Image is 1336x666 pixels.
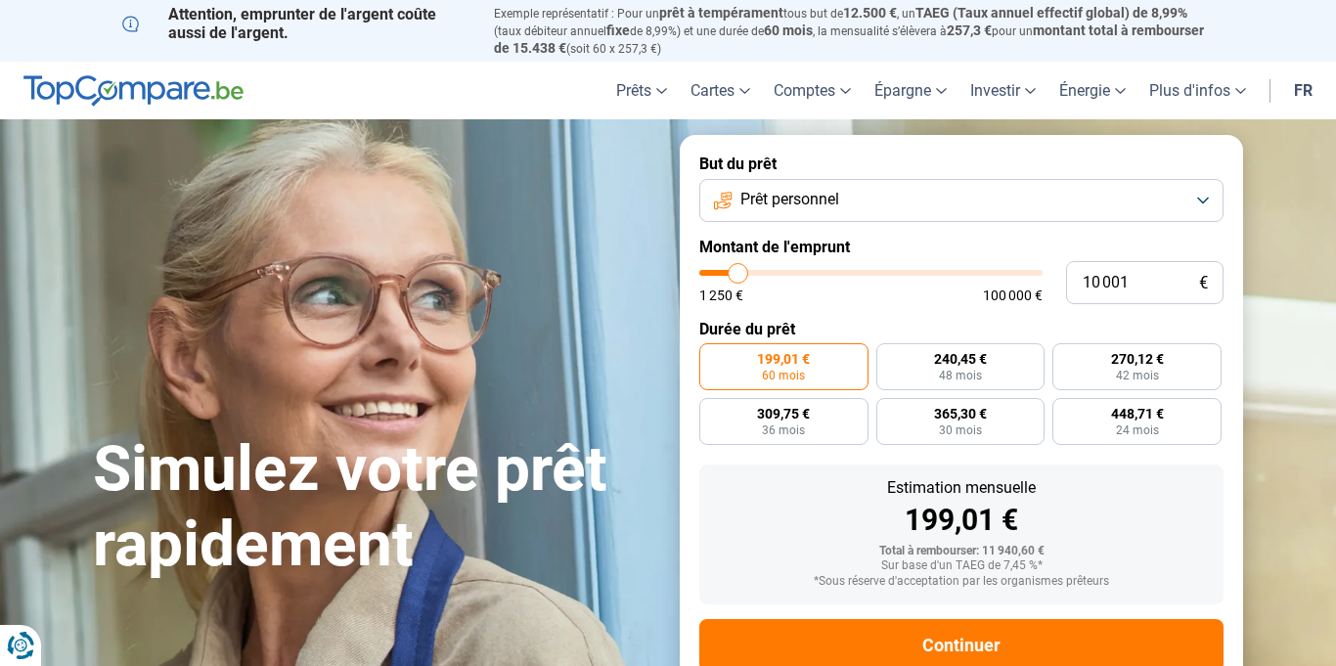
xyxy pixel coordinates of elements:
span: 60 mois [762,370,805,381]
span: fixe [606,22,630,38]
label: Montant de l'emprunt [699,238,1224,256]
span: 30 mois [939,424,982,436]
div: Total à rembourser: 11 940,60 € [715,545,1208,558]
a: Énergie [1047,62,1137,119]
a: Plus d'infos [1137,62,1258,119]
span: 257,3 € [947,22,992,38]
span: 240,45 € [934,352,987,366]
a: Investir [958,62,1047,119]
a: Prêts [604,62,679,119]
div: 199,01 € [715,506,1208,535]
span: montant total à rembourser de 15.438 € [494,22,1204,56]
span: 60 mois [764,22,813,38]
div: Sur base d'un TAEG de 7,45 %* [715,559,1208,573]
label: But du prêt [699,155,1224,173]
a: Cartes [679,62,762,119]
div: Estimation mensuelle [715,480,1208,496]
label: Durée du prêt [699,320,1224,338]
span: 36 mois [762,424,805,436]
span: 100 000 € [983,289,1043,302]
span: 199,01 € [757,352,810,366]
span: 448,71 € [1111,407,1164,421]
span: 309,75 € [757,407,810,421]
span: 270,12 € [1111,352,1164,366]
span: 365,30 € [934,407,987,421]
img: TopCompare [23,75,244,107]
span: 24 mois [1116,424,1159,436]
div: *Sous réserve d'acceptation par les organismes prêteurs [715,575,1208,589]
p: Exemple représentatif : Pour un tous but de , un (taux débiteur annuel de 8,99%) et une durée de ... [494,5,1214,57]
a: Épargne [863,62,958,119]
span: € [1199,275,1208,291]
span: TAEG (Taux annuel effectif global) de 8,99% [915,5,1187,21]
span: 12.500 € [843,5,897,21]
a: Comptes [762,62,863,119]
span: 42 mois [1116,370,1159,381]
p: Attention, emprunter de l'argent coûte aussi de l'argent. [122,5,470,42]
span: prêt à tempérament [659,5,783,21]
a: fr [1282,62,1324,119]
span: 1 250 € [699,289,743,302]
span: Prêt personnel [740,189,839,210]
button: Prêt personnel [699,179,1224,222]
span: 48 mois [939,370,982,381]
h1: Simulez votre prêt rapidement [93,432,656,583]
